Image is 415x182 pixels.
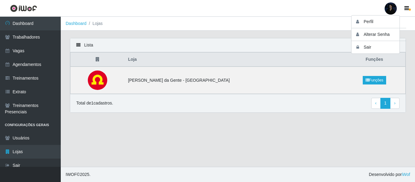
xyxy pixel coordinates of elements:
img: CoreUI Logo [10,5,37,12]
th: Loja [124,53,343,67]
a: Dashboard [66,21,87,26]
nav: breadcrumb [61,17,415,31]
th: Funções [344,53,406,67]
span: Desenvolvido por [369,171,410,178]
span: © 2025 . [66,171,91,178]
button: Alterar Senha [352,28,406,41]
div: Lista [70,38,406,52]
p: Total de 1 cadastros. [76,100,113,106]
li: Lojas [87,20,103,27]
td: [PERSON_NAME] da Gente - [GEOGRAPHIC_DATA] [124,67,343,94]
a: Funções [363,76,386,84]
a: 1 [380,98,391,109]
span: ‹ [375,101,377,105]
span: IWOF [66,172,77,177]
button: Perfil [352,15,406,28]
a: Previous [371,98,381,109]
a: iWof [402,172,410,177]
button: Sair [352,41,406,53]
span: › [394,101,396,105]
nav: pagination [371,98,400,109]
img: Moreira Gente da Gente - Praça do Sol [88,70,107,90]
a: Next [390,98,400,109]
